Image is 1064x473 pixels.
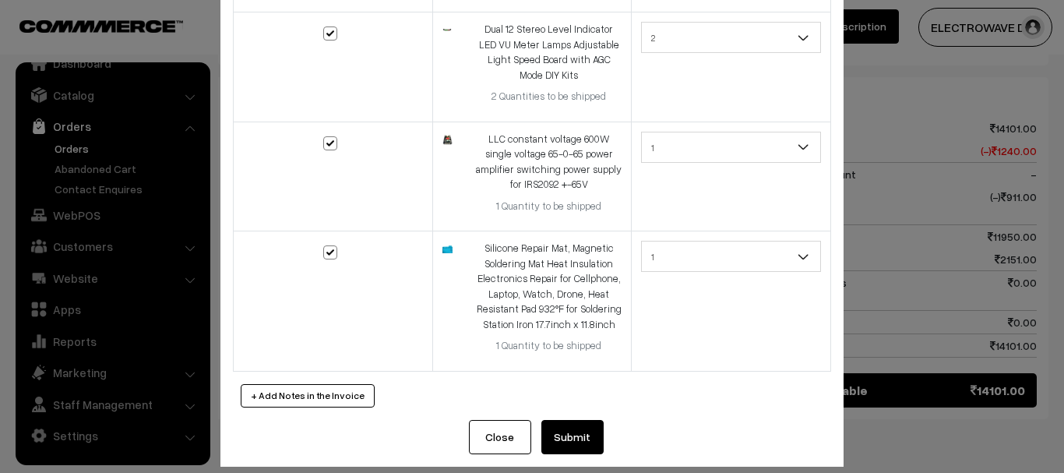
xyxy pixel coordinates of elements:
span: 1 [641,132,821,163]
span: 1 [642,134,820,161]
div: Silicone Repair Mat, Magnetic Soldering Mat Heat Insulation Electronics Repair for Cellphone, Lap... [476,241,622,332]
div: 1 Quantity to be shipped [476,199,622,214]
img: 1689147343911661QPRxnAq5L_SL1500_.jpg [442,245,453,254]
span: 2 [641,22,821,53]
div: 2 Quantities to be shipped [476,89,622,104]
div: Dual 12 Stereo Level Indicator LED VU Meter Lamps Adjustable Light Speed Board with AGC Mode DIY ... [476,22,622,83]
span: 2 [642,24,820,51]
img: 1683733841224141DPOS6SywL.jpg [442,27,453,33]
div: 1 Quantity to be shipped [476,338,622,354]
img: 16869242728514WhatsApp-Image-2023-06-04-at-35953-PM.jpeg [442,134,453,146]
span: 1 [642,243,820,270]
div: LLC constant voltage 600W single voltage 65-0-65 power amplifier switching power supply for IRS20... [476,132,622,192]
button: + Add Notes in the Invoice [241,384,375,408]
button: Close [469,420,531,454]
button: Submit [541,420,604,454]
span: 1 [641,241,821,272]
